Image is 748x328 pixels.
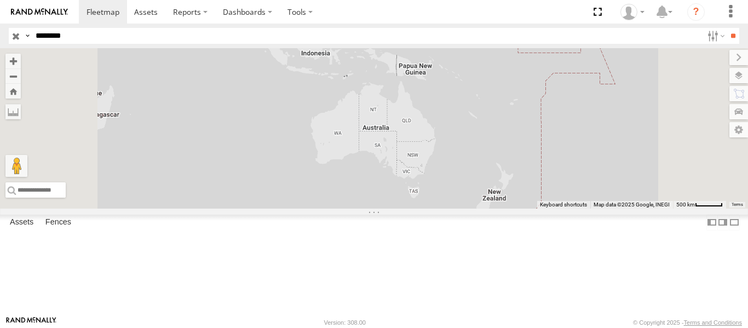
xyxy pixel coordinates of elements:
label: Map Settings [729,122,748,137]
label: Fences [40,215,77,230]
label: Measure [5,104,21,119]
span: Map data ©2025 Google, INEGI [594,202,670,208]
i: ? [687,3,705,21]
button: Zoom Home [5,84,21,99]
a: Terms (opens in new tab) [732,203,743,207]
span: 500 km [676,202,695,208]
div: Zulema McIntosch [617,4,648,20]
label: Search Query [23,28,32,44]
button: Drag Pegman onto the map to open Street View [5,155,27,177]
label: Dock Summary Table to the Right [717,215,728,231]
label: Dock Summary Table to the Left [706,215,717,231]
button: Map scale: 500 km per 47 pixels [673,201,726,209]
a: Terms and Conditions [684,319,742,326]
div: © Copyright 2025 - [633,319,742,326]
a: Visit our Website [6,317,56,328]
button: Zoom out [5,68,21,84]
label: Search Filter Options [703,28,727,44]
img: rand-logo.svg [11,8,68,16]
div: Version: 308.00 [324,319,366,326]
button: Keyboard shortcuts [540,201,587,209]
label: Hide Summary Table [729,215,740,231]
button: Zoom in [5,54,21,68]
label: Assets [4,215,39,230]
